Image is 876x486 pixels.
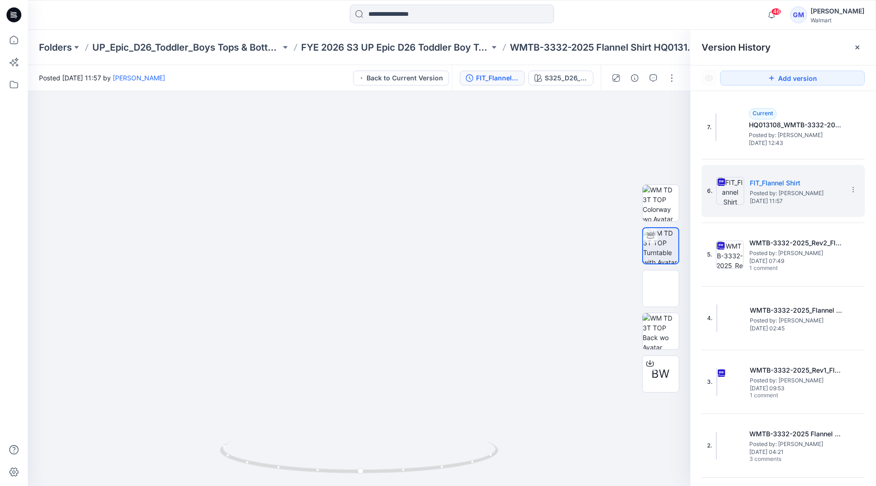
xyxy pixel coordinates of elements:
span: Posted by: Gayan Mahawithanalage [750,189,843,198]
div: FIT_Flannel Shirt [476,73,519,83]
div: S325_D26_WN064_MADRAS_ FRESH IVORY_16.9IN [545,73,587,83]
span: Version History [702,42,771,53]
button: Close [854,44,861,51]
img: WMTB-3332-2025_Flannel Shirt_Full Colorway [716,304,717,332]
span: [DATE] 11:57 [750,198,843,204]
h5: FIT_Flannel Shirt [750,177,843,189]
span: 4. [707,314,713,322]
span: 1 comment [750,392,815,400]
span: 6. [707,187,713,195]
a: UP_Epic_D26_Toddler_Boys Tops & Bottoms [92,41,281,54]
span: [DATE] 07:49 [749,258,842,264]
h5: WMTB-3332-2025_Rev1_Flannel Shirt [750,365,843,376]
span: BW [652,366,670,382]
img: WM TD 3T TOP Back wo Avatar [643,313,679,349]
img: WM TD 3T TOP Colorway wo Avatar [643,185,679,221]
h5: WMTB-3332-2025_Rev2_Flannel Shirt_Full Colorway [749,237,842,249]
span: Posted by: Gayan Mahawithanalage [749,249,842,258]
div: GM [790,7,807,23]
p: WMTB-3332-2025 Flannel Shirt HQ013108 [510,41,698,54]
img: WMTB-3332-2025_Rev2_Flannel Shirt_Full Colorway [716,241,744,269]
h5: WMTB-3332-2025_Flannel Shirt_Full Colorway [750,305,843,316]
span: 7. [707,123,712,131]
span: [DATE] 02:45 [750,325,843,332]
img: HQ013108_WMTB-3332-2025_GV_Flannel Shirt [715,113,716,141]
button: S325_D26_WN064_MADRAS_ FRESH IVORY_16.9IN [528,71,593,85]
button: Details [627,71,642,85]
a: FYE 2026 S3 UP Epic D26 Toddler Boy Tops & Bottoms [301,41,490,54]
div: [PERSON_NAME] [811,6,864,17]
span: 1 comment [749,265,814,272]
button: Add version [720,71,865,85]
span: 2. [707,441,712,450]
div: Walmart [811,17,864,24]
span: [DATE] 04:21 [749,449,842,455]
span: Posted by: Gayan Mahawithanalage [750,316,843,325]
img: WMTB-3332-2025_Rev1_Flannel Shirt [716,368,717,396]
span: Posted by: Gayan Mahawithanalage [749,131,842,140]
h5: HQ013108_WMTB-3332-2025_GV_Flannel Shirt [749,119,842,131]
span: Posted [DATE] 11:57 by [39,73,165,83]
img: WM TD 3T TOP Turntable with Avatar [643,228,678,263]
span: [DATE] 09:53 [750,385,843,392]
h5: WMTB-3332-2025 Flannel Shirt_full colorways [749,428,842,440]
span: 3 comments [749,456,814,463]
a: [PERSON_NAME] [113,74,165,82]
span: Posted by: Gayan Mahawithanalage [750,376,843,385]
button: Back to Current Version [353,71,449,85]
button: FIT_Flannel Shirt [460,71,525,85]
img: WMTB-3332-2025 Flannel Shirt_full colorways [716,432,717,460]
span: 46 [771,8,781,15]
span: Current [753,110,773,117]
span: 3. [707,378,713,386]
a: Folders [39,41,72,54]
span: 5. [707,250,712,259]
button: Show Hidden Versions [702,71,716,85]
img: FIT_Flannel Shirt [716,177,744,205]
span: Posted by: Gayan Mahawithanalage [749,440,842,449]
span: [DATE] 12:43 [749,140,842,146]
